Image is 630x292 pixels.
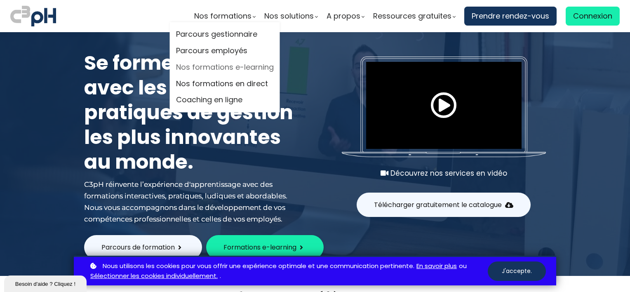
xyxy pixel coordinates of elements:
span: Nos formations [194,10,252,22]
span: Télécharger gratuitement le catalogue [374,200,502,210]
span: Nous utilisons les cookies pour vous offrir une expérience optimale et une communication pertinente. [103,261,414,271]
a: En savoir plus [416,261,457,271]
button: Formations e-learning [206,235,324,259]
a: Nos formations e-learning [176,61,274,73]
button: Télécharger gratuitement le catalogue [357,193,531,217]
iframe: chat widget [4,274,88,292]
a: Connexion [566,7,620,26]
span: Nos solutions [264,10,314,22]
span: A propos [327,10,360,22]
span: Parcours de formation [101,242,175,252]
span: Connexion [573,10,612,22]
a: Parcours gestionnaire [176,28,274,41]
a: Prendre rendez-vous [464,7,557,26]
span: Formations e-learning [223,242,296,252]
button: Parcours de formation [84,235,202,259]
a: Sélectionner les cookies individuellement. [90,271,218,281]
a: Nos formations en direct [176,78,274,90]
h1: Se former en ligne avec les 100 pratiques de gestion les plus innovantes au monde. [84,51,299,174]
div: Découvrez nos services en vidéo [342,167,546,179]
img: logo C3PH [10,4,56,28]
span: Prendre rendez-vous [472,10,549,22]
p: ou . [88,261,488,282]
a: Coaching en ligne [176,94,274,106]
a: Parcours employés [176,45,274,57]
div: C3pH réinvente l’expérience d'apprentissage avec des formations interactives, pratiques, ludiques... [84,179,299,225]
button: J'accepte. [488,261,546,281]
span: Ressources gratuites [373,10,451,22]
